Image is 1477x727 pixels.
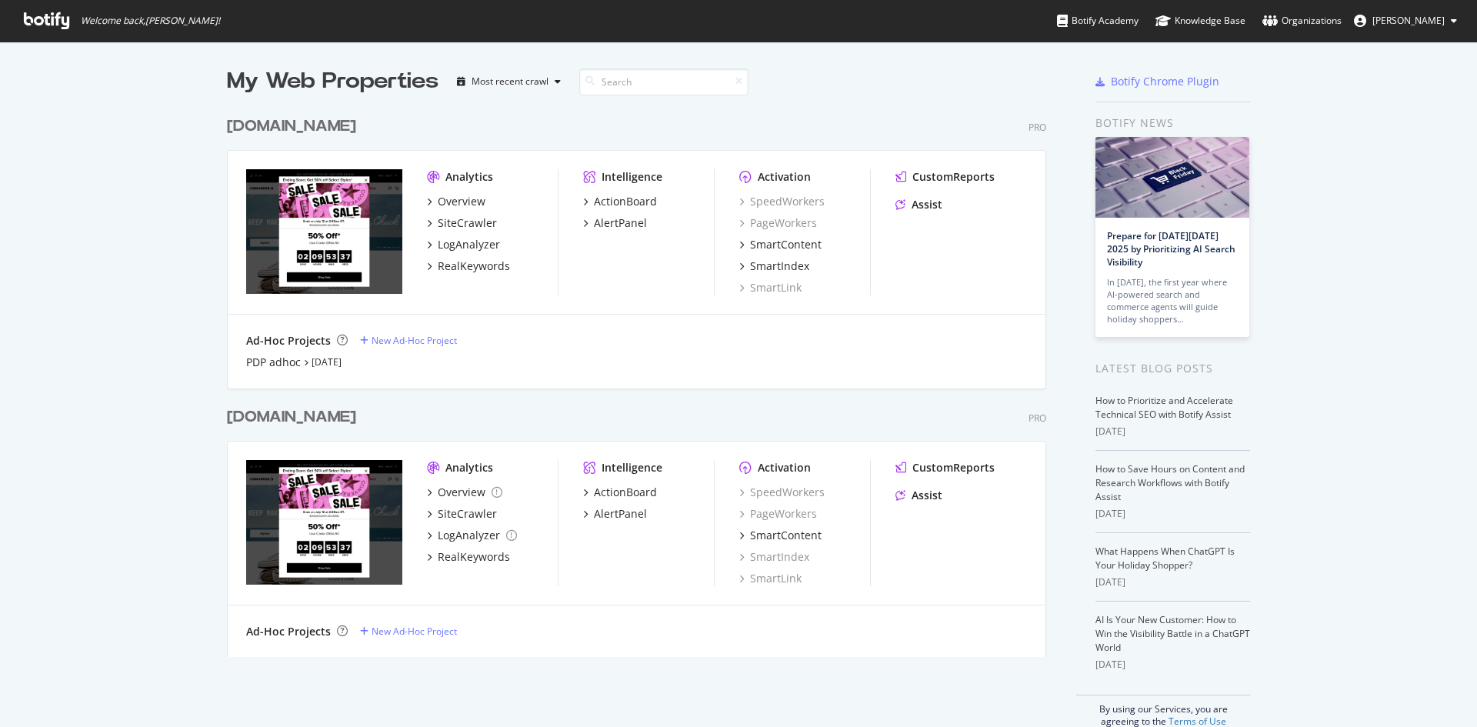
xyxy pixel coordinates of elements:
[427,194,485,209] a: Overview
[1095,613,1250,654] a: AI Is Your New Customer: How to Win the Visibility Battle in a ChatGPT World
[583,485,657,500] a: ActionBoard
[438,258,510,274] div: RealKeywords
[472,77,548,86] div: Most recent crawl
[739,194,825,209] a: SpeedWorkers
[895,169,995,185] a: CustomReports
[1095,507,1250,521] div: [DATE]
[360,625,457,638] a: New Ad-Hoc Project
[227,406,356,429] div: [DOMAIN_NAME]
[1095,137,1249,218] img: Prepare for Black Friday 2025 by Prioritizing AI Search Visibility
[1155,13,1245,28] div: Knowledge Base
[579,68,749,95] input: Search
[739,549,809,565] a: SmartIndex
[427,528,517,543] a: LogAnalyzer
[912,197,942,212] div: Assist
[1095,575,1250,589] div: [DATE]
[1095,394,1233,421] a: How to Prioritize and Accelerate Technical SEO with Botify Assist
[246,333,331,348] div: Ad-Hoc Projects
[594,506,647,522] div: AlertPanel
[360,334,457,347] a: New Ad-Hoc Project
[739,280,802,295] a: SmartLink
[739,506,817,522] a: PageWorkers
[895,460,995,475] a: CustomReports
[602,169,662,185] div: Intelligence
[1095,658,1250,672] div: [DATE]
[246,169,402,294] img: www.converse.com
[227,406,362,429] a: [DOMAIN_NAME]
[912,169,995,185] div: CustomReports
[427,215,497,231] a: SiteCrawler
[427,258,510,274] a: RealKeywords
[1029,412,1046,425] div: Pro
[750,528,822,543] div: SmartContent
[227,97,1059,657] div: grid
[1057,13,1139,28] div: Botify Academy
[372,625,457,638] div: New Ad-Hoc Project
[739,528,822,543] a: SmartContent
[438,215,497,231] div: SiteCrawler
[1342,8,1469,33] button: [PERSON_NAME]
[758,169,811,185] div: Activation
[750,237,822,252] div: SmartContent
[246,355,301,370] a: PDP adhoc
[438,237,500,252] div: LogAnalyzer
[445,169,493,185] div: Analytics
[1107,229,1235,268] a: Prepare for [DATE][DATE] 2025 by Prioritizing AI Search Visibility
[739,571,802,586] a: SmartLink
[227,115,356,138] div: [DOMAIN_NAME]
[246,460,402,585] img: conversedataimport.com
[1095,462,1245,503] a: How to Save Hours on Content and Research Workflows with Botify Assist
[750,258,809,274] div: SmartIndex
[583,215,647,231] a: AlertPanel
[438,528,500,543] div: LogAnalyzer
[451,69,567,94] button: Most recent crawl
[895,488,942,503] a: Assist
[438,485,485,500] div: Overview
[246,624,331,639] div: Ad-Hoc Projects
[739,485,825,500] a: SpeedWorkers
[1095,74,1219,89] a: Botify Chrome Plugin
[758,460,811,475] div: Activation
[427,549,510,565] a: RealKeywords
[372,334,457,347] div: New Ad-Hoc Project
[583,194,657,209] a: ActionBoard
[1029,121,1046,134] div: Pro
[912,488,942,503] div: Assist
[1262,13,1342,28] div: Organizations
[227,66,438,97] div: My Web Properties
[438,194,485,209] div: Overview
[594,194,657,209] div: ActionBoard
[312,355,342,369] a: [DATE]
[739,237,822,252] a: SmartContent
[427,485,502,500] a: Overview
[583,506,647,522] a: AlertPanel
[438,506,497,522] div: SiteCrawler
[594,485,657,500] div: ActionBoard
[427,506,497,522] a: SiteCrawler
[602,460,662,475] div: Intelligence
[895,197,942,212] a: Assist
[912,460,995,475] div: CustomReports
[1372,14,1445,27] span: Matthew Liljegren
[1095,545,1235,572] a: What Happens When ChatGPT Is Your Holiday Shopper?
[81,15,220,27] span: Welcome back, [PERSON_NAME] !
[1095,360,1250,377] div: Latest Blog Posts
[1095,425,1250,439] div: [DATE]
[1111,74,1219,89] div: Botify Chrome Plugin
[739,215,817,231] a: PageWorkers
[739,258,809,274] a: SmartIndex
[427,237,500,252] a: LogAnalyzer
[445,460,493,475] div: Analytics
[227,115,362,138] a: [DOMAIN_NAME]
[594,215,647,231] div: AlertPanel
[438,549,510,565] div: RealKeywords
[1107,276,1238,325] div: In [DATE], the first year where AI-powered search and commerce agents will guide holiday shoppers…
